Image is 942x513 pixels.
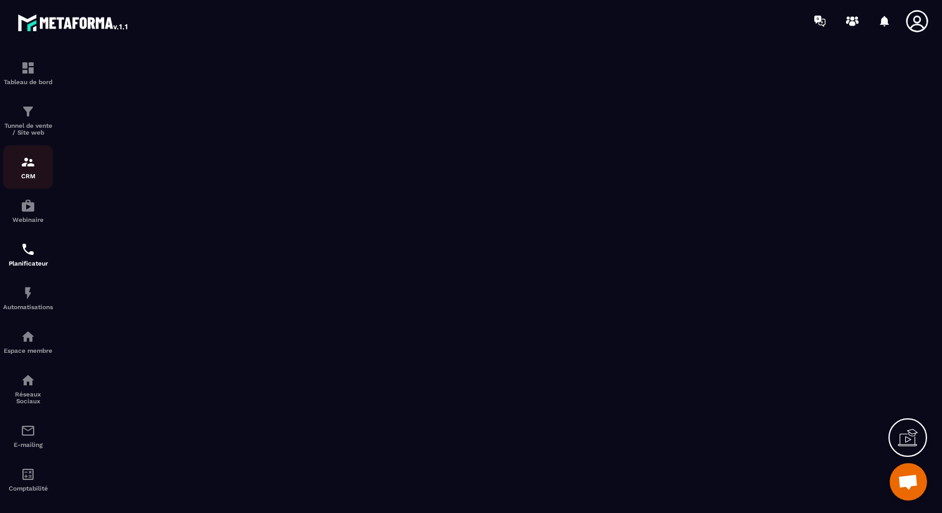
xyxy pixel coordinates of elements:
img: formation [21,60,36,75]
a: formationformationCRM [3,145,53,189]
img: accountant [21,467,36,482]
a: automationsautomationsEspace membre [3,320,53,363]
a: accountantaccountantComptabilité [3,458,53,501]
img: automations [21,285,36,300]
img: automations [21,198,36,213]
img: automations [21,329,36,344]
p: Planificateur [3,260,53,267]
p: Réseaux Sociaux [3,391,53,405]
img: scheduler [21,242,36,257]
a: automationsautomationsWebinaire [3,189,53,233]
a: emailemailE-mailing [3,414,53,458]
img: formation [21,155,36,170]
a: formationformationTableau de bord [3,51,53,95]
p: Tunnel de vente / Site web [3,122,53,136]
p: Comptabilité [3,485,53,492]
a: automationsautomationsAutomatisations [3,276,53,320]
p: CRM [3,173,53,180]
a: schedulerschedulerPlanificateur [3,233,53,276]
p: E-mailing [3,441,53,448]
p: Tableau de bord [3,79,53,85]
p: Espace membre [3,347,53,354]
p: Automatisations [3,304,53,310]
img: formation [21,104,36,119]
a: formationformationTunnel de vente / Site web [3,95,53,145]
a: Ouvrir le chat [890,463,927,501]
img: email [21,423,36,438]
p: Webinaire [3,216,53,223]
a: social-networksocial-networkRéseaux Sociaux [3,363,53,414]
img: social-network [21,373,36,388]
img: logo [17,11,130,34]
